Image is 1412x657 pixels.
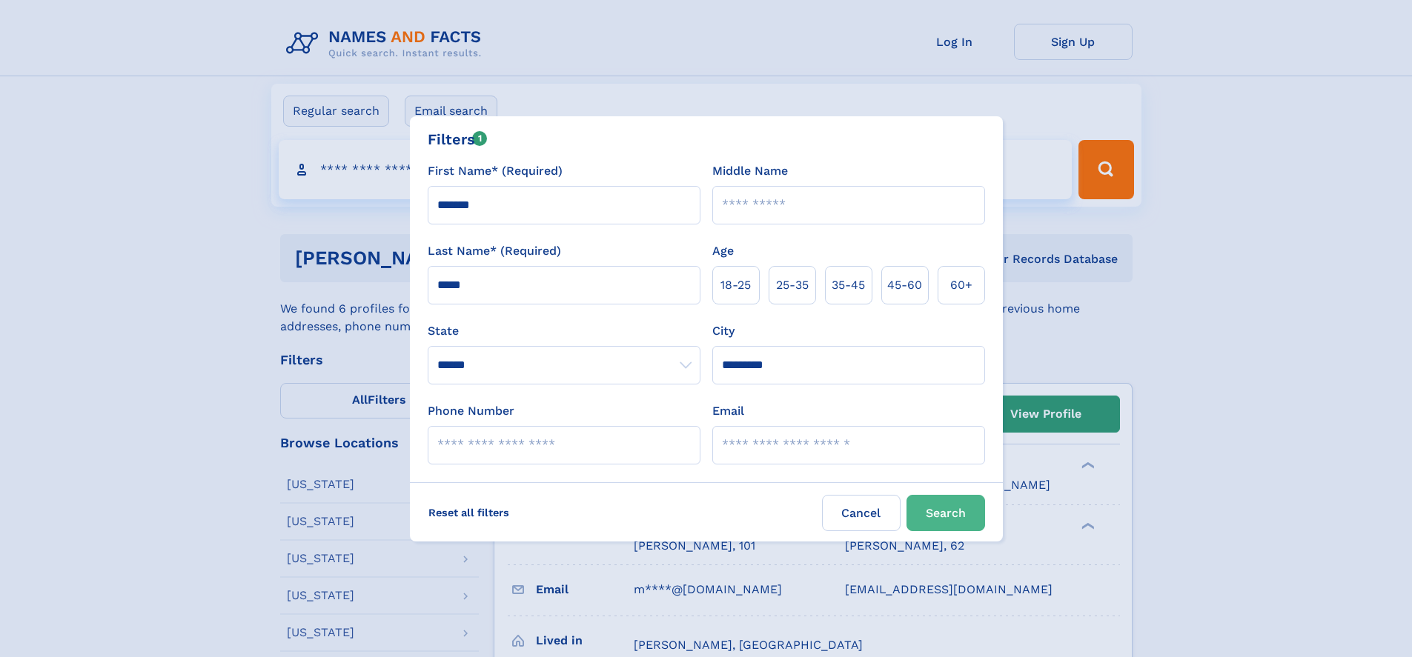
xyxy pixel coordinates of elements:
[887,276,922,294] span: 45‑60
[712,242,734,260] label: Age
[712,162,788,180] label: Middle Name
[428,242,561,260] label: Last Name* (Required)
[428,128,488,150] div: Filters
[832,276,865,294] span: 35‑45
[776,276,809,294] span: 25‑35
[428,322,700,340] label: State
[906,495,985,531] button: Search
[712,402,744,420] label: Email
[720,276,751,294] span: 18‑25
[712,322,735,340] label: City
[428,402,514,420] label: Phone Number
[428,162,563,180] label: First Name* (Required)
[419,495,519,530] label: Reset all filters
[950,276,972,294] span: 60+
[822,495,901,531] label: Cancel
